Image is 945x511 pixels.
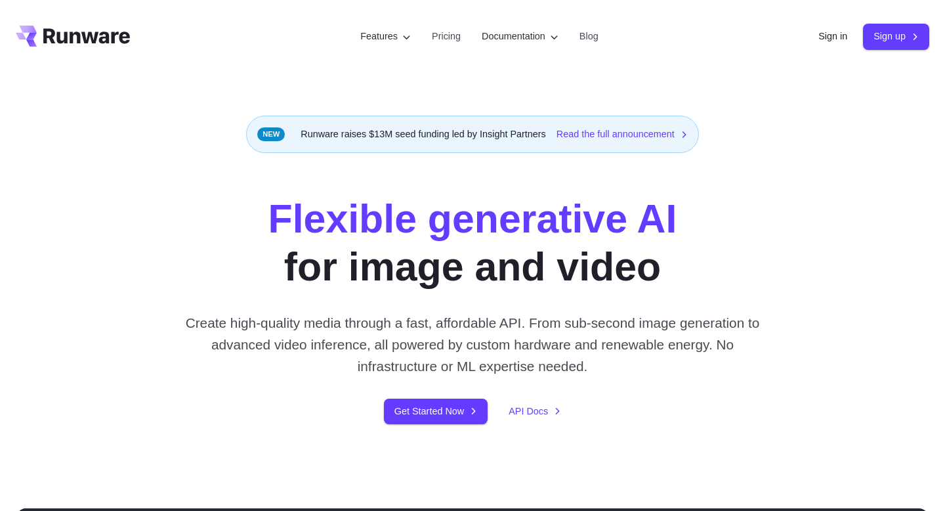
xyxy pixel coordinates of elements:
a: Read the full announcement [556,127,688,142]
a: Sign up [863,24,929,49]
div: Runware raises $13M seed funding led by Insight Partners [246,116,699,153]
a: Pricing [432,29,461,44]
a: Sign in [818,29,847,44]
a: Go to / [16,26,130,47]
a: Blog [579,29,598,44]
label: Documentation [482,29,558,44]
label: Features [360,29,411,44]
strong: Flexible generative AI [268,196,677,241]
a: API Docs [509,404,561,419]
h1: for image and video [268,195,677,291]
a: Get Started Now [384,399,488,424]
p: Create high-quality media through a fast, affordable API. From sub-second image generation to adv... [180,312,765,378]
